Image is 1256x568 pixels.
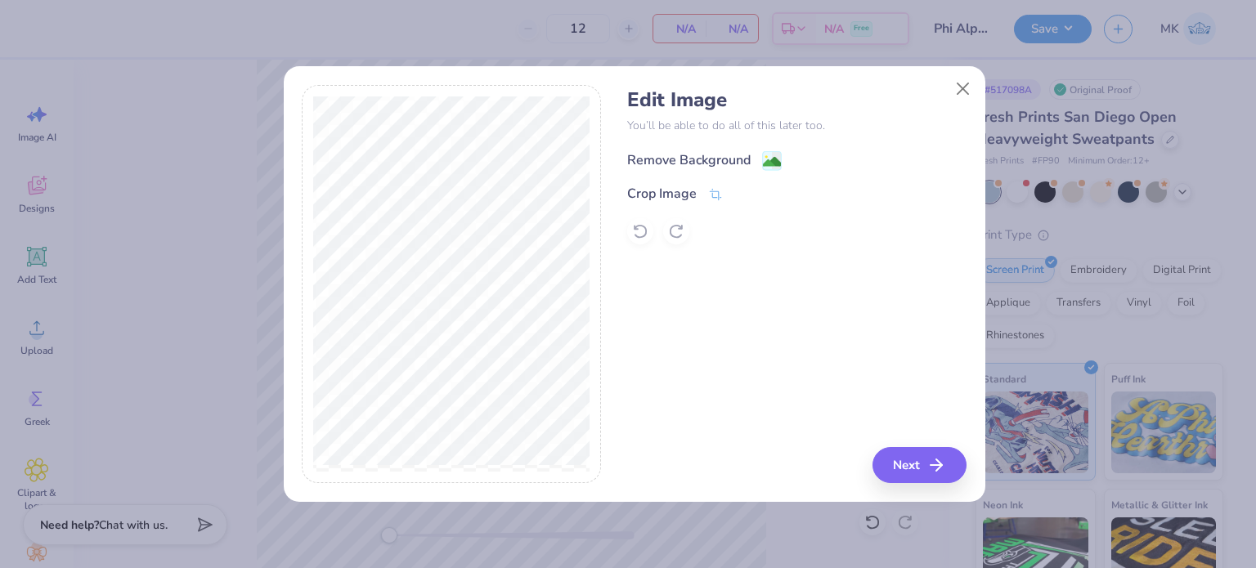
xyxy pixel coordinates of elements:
button: Close [947,74,978,105]
h4: Edit Image [627,88,967,112]
button: Next [872,447,967,483]
p: You’ll be able to do all of this later too. [627,117,967,134]
div: Crop Image [627,184,697,203]
div: Remove Background [627,150,751,170]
